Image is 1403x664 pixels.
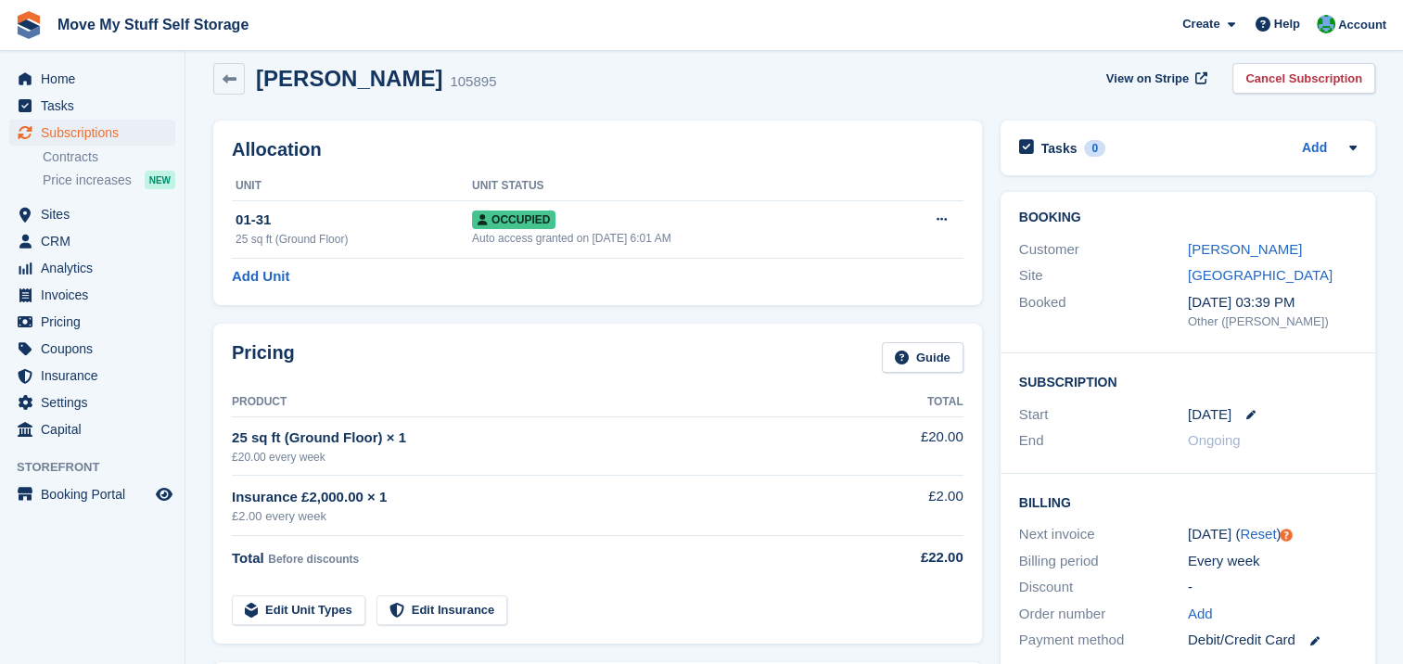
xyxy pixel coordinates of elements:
a: Edit Insurance [376,595,508,626]
div: End [1019,430,1188,452]
span: Insurance [41,363,152,389]
a: menu [9,66,175,92]
div: NEW [145,171,175,189]
div: Debit/Credit Card [1188,630,1357,651]
span: Sites [41,201,152,227]
div: £20.00 every week [232,449,865,466]
div: Billing period [1019,551,1188,572]
a: menu [9,336,175,362]
div: Site [1019,265,1188,287]
h2: Booking [1019,211,1357,225]
div: [DATE] ( ) [1188,524,1357,545]
span: Tasks [41,93,152,119]
div: 25 sq ft (Ground Floor) [236,231,472,248]
span: CRM [41,228,152,254]
th: Unit Status [472,172,883,201]
img: stora-icon-8386f47178a22dfd0bd8f6a31ec36ba5ce8667c1dd55bd0f319d3a0aa187defe.svg [15,11,43,39]
div: £22.00 [865,547,963,568]
span: View on Stripe [1106,70,1189,88]
a: Contracts [43,148,175,166]
h2: Pricing [232,342,295,373]
th: Total [865,388,963,417]
div: Order number [1019,604,1188,625]
a: menu [9,481,175,507]
span: Home [41,66,152,92]
div: Customer [1019,239,1188,261]
a: menu [9,93,175,119]
a: Add [1188,604,1213,625]
time: 2025-09-04 00:00:00 UTC [1188,404,1231,426]
div: Start [1019,404,1188,426]
a: menu [9,282,175,308]
h2: [PERSON_NAME] [256,66,442,91]
td: £2.00 [865,476,963,536]
div: 105895 [450,71,496,93]
span: Coupons [41,336,152,362]
span: Create [1182,15,1219,33]
span: Occupied [472,211,555,229]
a: Reset [1240,526,1276,542]
a: menu [9,309,175,335]
a: Add Unit [232,266,289,287]
span: Storefront [17,458,185,477]
div: Discount [1019,577,1188,598]
div: Auto access granted on [DATE] 6:01 AM [472,230,883,247]
th: Product [232,388,865,417]
a: [GEOGRAPHIC_DATA] [1188,267,1333,283]
a: menu [9,363,175,389]
a: menu [9,416,175,442]
a: Move My Stuff Self Storage [50,9,256,40]
span: Pricing [41,309,152,335]
span: Subscriptions [41,120,152,146]
span: Analytics [41,255,152,281]
div: - [1188,577,1357,598]
a: menu [9,120,175,146]
th: Unit [232,172,472,201]
h2: Tasks [1041,140,1078,157]
div: Tooltip anchor [1278,527,1295,543]
h2: Allocation [232,139,963,160]
a: menu [9,389,175,415]
span: Price increases [43,172,132,189]
a: menu [9,228,175,254]
span: Settings [41,389,152,415]
span: Invoices [41,282,152,308]
h2: Billing [1019,492,1357,511]
a: Preview store [153,483,175,505]
span: Total [232,550,264,566]
div: Other ([PERSON_NAME]) [1188,313,1357,331]
a: Cancel Subscription [1232,63,1375,94]
div: Every week [1188,551,1357,572]
div: 01-31 [236,210,472,231]
div: £2.00 every week [232,507,865,526]
h2: Subscription [1019,372,1357,390]
span: Ongoing [1188,432,1241,448]
a: [PERSON_NAME] [1188,241,1302,257]
td: £20.00 [865,416,963,475]
a: Price increases NEW [43,170,175,190]
a: menu [9,255,175,281]
a: Edit Unit Types [232,595,365,626]
div: 25 sq ft (Ground Floor) × 1 [232,428,865,449]
div: [DATE] 03:39 PM [1188,292,1357,313]
span: Account [1338,16,1386,34]
span: Capital [41,416,152,442]
div: Insurance £2,000.00 × 1 [232,487,865,508]
a: View on Stripe [1099,63,1211,94]
a: menu [9,201,175,227]
div: Booked [1019,292,1188,331]
span: Help [1274,15,1300,33]
div: Payment method [1019,630,1188,651]
div: Next invoice [1019,524,1188,545]
img: Dan [1317,15,1335,33]
span: Before discounts [268,553,359,566]
span: Booking Portal [41,481,152,507]
div: 0 [1084,140,1105,157]
a: Guide [882,342,963,373]
a: Add [1302,138,1327,160]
